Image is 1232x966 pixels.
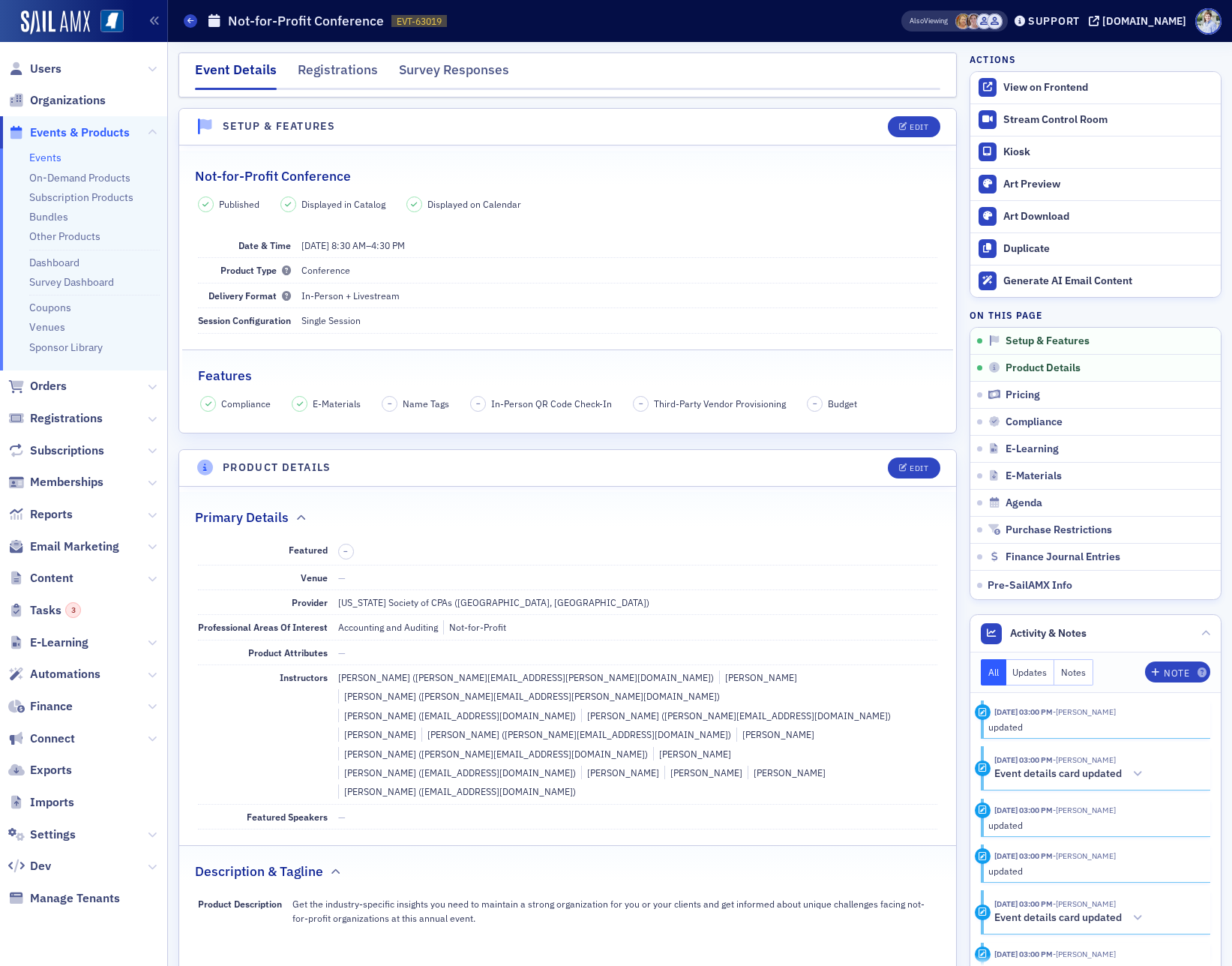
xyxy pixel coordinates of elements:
[30,570,73,586] span: Content
[581,766,659,779] div: [PERSON_NAME]
[1195,8,1222,34] span: Profile
[30,794,74,811] span: Imports
[1145,661,1210,682] button: Note
[994,754,1053,765] time: 9/24/2025 03:00 PM
[1028,14,1080,28] div: Support
[719,670,797,684] div: [PERSON_NAME]
[30,858,51,874] span: Dev
[888,457,940,478] button: Edit
[581,709,891,722] div: [PERSON_NAME] ([PERSON_NAME][EMAIL_ADDRESS][DOMAIN_NAME])
[289,544,328,556] span: Featured
[443,620,506,634] div: Not-for-Profit
[198,314,291,326] span: Session Configuration
[403,397,449,410] span: Name Tags
[30,474,103,490] span: Memberships
[1102,14,1186,28] div: [DOMAIN_NAME]
[195,862,323,881] h2: Description & Tagline
[100,10,124,33] img: SailAMX
[195,60,277,90] div: Event Details
[399,60,509,88] div: Survey Responses
[338,571,346,583] span: —
[30,762,72,778] span: Exports
[970,72,1221,103] a: View on Frontend
[813,398,817,409] span: –
[639,398,643,409] span: –
[8,124,130,141] a: Events & Products
[975,946,991,962] div: Update
[338,811,346,823] span: —
[208,289,291,301] span: Delivery Format
[970,265,1221,297] button: Generate AI Email Content
[427,197,521,211] span: Displayed on Calendar
[8,858,51,874] a: Dev
[301,197,385,211] span: Displayed in Catalog
[338,727,416,741] div: [PERSON_NAME]
[338,766,576,779] div: [PERSON_NAME] ([EMAIL_ADDRESS][DOMAIN_NAME])
[30,538,119,555] span: Email Marketing
[198,898,282,910] span: Product Description
[338,646,346,658] span: —
[421,727,731,741] div: [PERSON_NAME] ([PERSON_NAME][EMAIL_ADDRESS][DOMAIN_NAME])
[988,578,1072,592] span: Pre-SailAMX Info
[1006,659,1055,685] button: Updates
[280,671,328,683] span: Instructors
[975,704,991,720] div: Update
[29,256,79,269] a: Dashboard
[1006,469,1062,483] span: E-Materials
[343,546,348,556] span: –
[1006,361,1081,375] span: Product Details
[29,190,133,204] a: Subscription Products
[220,264,291,276] span: Product Type
[21,10,90,34] img: SailAMX
[1053,706,1116,717] span: Rachel Shirley
[910,16,924,25] div: Also
[976,13,992,29] span: MSCPA Conference
[988,720,1201,733] div: updated
[910,123,928,131] div: Edit
[1003,210,1213,223] div: Art Download
[29,210,68,223] a: Bundles
[30,92,106,109] span: Organizations
[301,571,328,583] span: Venue
[1006,496,1042,510] span: Agenda
[1006,442,1059,456] span: E-Learning
[29,151,61,164] a: Events
[397,15,442,28] span: EVT-63019
[994,706,1053,717] time: 9/24/2025 03:00 PM
[8,474,103,490] a: Memberships
[664,766,742,779] div: [PERSON_NAME]
[736,727,814,741] div: [PERSON_NAME]
[30,634,88,651] span: E-Learning
[1006,334,1090,348] span: Setup & Features
[8,666,100,682] a: Automations
[1054,659,1093,685] button: Notes
[975,760,991,776] div: Activity
[910,464,928,472] div: Edit
[1010,625,1087,641] span: Activity & Notes
[491,397,612,410] span: In-Person QR Code Check-In
[1006,415,1063,429] span: Compliance
[1003,274,1213,288] div: Generate AI Email Content
[988,818,1201,832] div: updated
[994,805,1053,815] time: 9/24/2025 03:00 PM
[994,910,1148,926] button: Event details card updated
[748,766,826,779] div: [PERSON_NAME]
[29,301,71,314] a: Coupons
[970,52,1016,66] h4: Actions
[654,397,786,410] span: Third-Party Vendor Provisioning
[970,308,1222,322] h4: On this page
[223,460,331,475] h4: Product Details
[653,747,731,760] div: [PERSON_NAME]
[30,730,75,747] span: Connect
[8,602,81,619] a: Tasks3
[301,289,400,301] span: In-Person + Livestream
[30,378,67,394] span: Orders
[29,171,130,184] a: On-Demand Products
[338,784,576,798] div: [PERSON_NAME] ([EMAIL_ADDRESS][DOMAIN_NAME])
[966,13,982,29] span: Lydia Carlisle
[248,646,328,658] span: Product Attributes
[228,12,384,30] h1: Not-for-Profit Conference
[198,621,328,633] span: Professional Areas Of Interest
[1089,16,1192,26] button: [DOMAIN_NAME]
[8,538,119,555] a: Email Marketing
